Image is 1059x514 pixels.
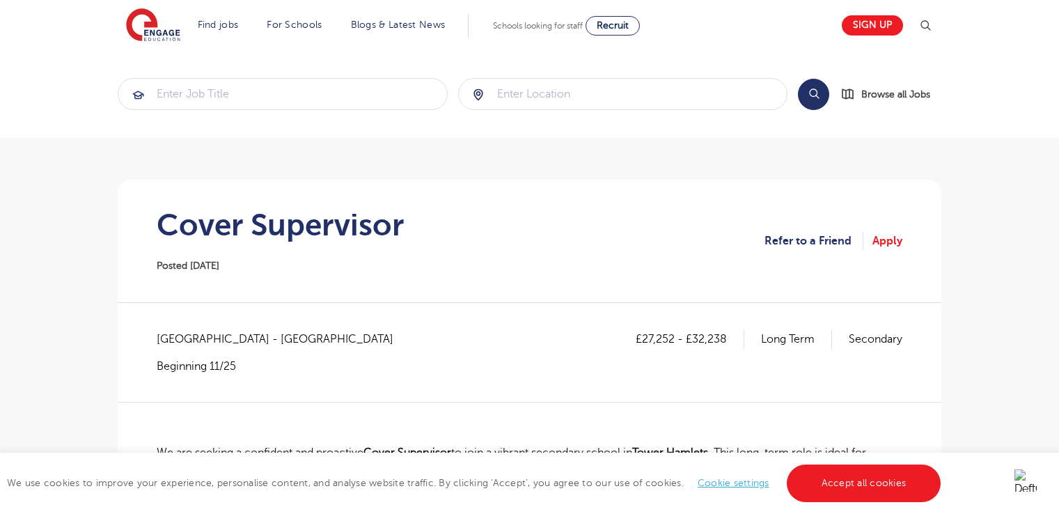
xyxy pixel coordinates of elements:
[764,232,863,250] a: Refer to a Friend
[861,86,930,102] span: Browse all Jobs
[849,330,902,348] p: Secondary
[351,20,446,30] a: Blogs & Latest News
[459,79,787,109] input: Submit
[586,16,640,36] a: Recruit
[636,330,744,348] p: £27,252 - £32,238
[798,79,829,110] button: Search
[787,465,941,502] a: Accept all cookies
[157,208,404,242] h1: Cover Supervisor
[458,78,788,110] div: Submit
[157,260,219,271] span: Posted [DATE]
[632,446,708,459] strong: Tower Hamlets
[842,15,903,36] a: Sign up
[493,21,583,31] span: Schools looking for staff
[157,330,407,348] span: [GEOGRAPHIC_DATA] - [GEOGRAPHIC_DATA]
[198,20,239,30] a: Find jobs
[7,478,944,488] span: We use cookies to improve your experience, personalise content, and analyse website traffic. By c...
[267,20,322,30] a: For Schools
[761,330,832,348] p: Long Term
[157,444,902,481] p: We are seeking a confident and proactive to join a vibrant secondary school in . This long-term r...
[118,79,447,109] input: Submit
[597,20,629,31] span: Recruit
[126,8,180,43] img: Engage Education
[698,478,769,488] a: Cookie settings
[872,232,902,250] a: Apply
[157,359,407,374] p: Beginning 11/25
[363,446,451,459] strong: Cover Supervisor
[840,86,941,102] a: Browse all Jobs
[118,78,448,110] div: Submit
